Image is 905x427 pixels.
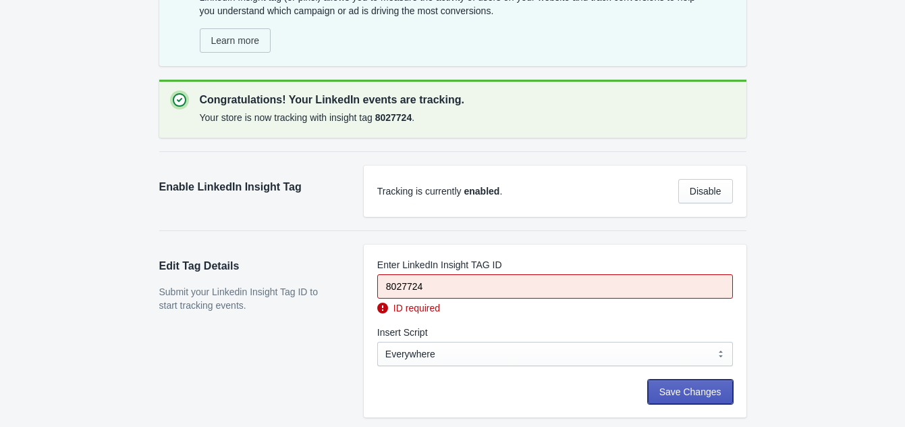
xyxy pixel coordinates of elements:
div: Tracking is currently . [377,184,667,198]
label: Insert Script [377,326,428,339]
button: Save Changes [648,380,733,404]
span: Save Changes [659,386,721,397]
span: enabled [464,186,499,197]
div: ID required [377,301,733,315]
h2: Edit Tag Details [159,258,337,274]
span: Learn more [211,35,260,46]
p: Submit your Linkedin Insight Tag ID to start tracking events. [159,285,337,312]
span: Disable [690,186,721,197]
input: 8027724 [377,274,733,299]
b: 8027724 [375,112,412,123]
label: Enter LinkedIn Insight TAG ID [377,258,502,272]
button: Disable [678,179,733,203]
div: Your store is now tracking with insight tag . [200,108,736,127]
p: Congratulations! Your LinkedIn events are tracking. [200,92,736,108]
a: Learn more [200,28,271,53]
h2: Enable LinkedIn Insight Tag [159,179,337,195]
